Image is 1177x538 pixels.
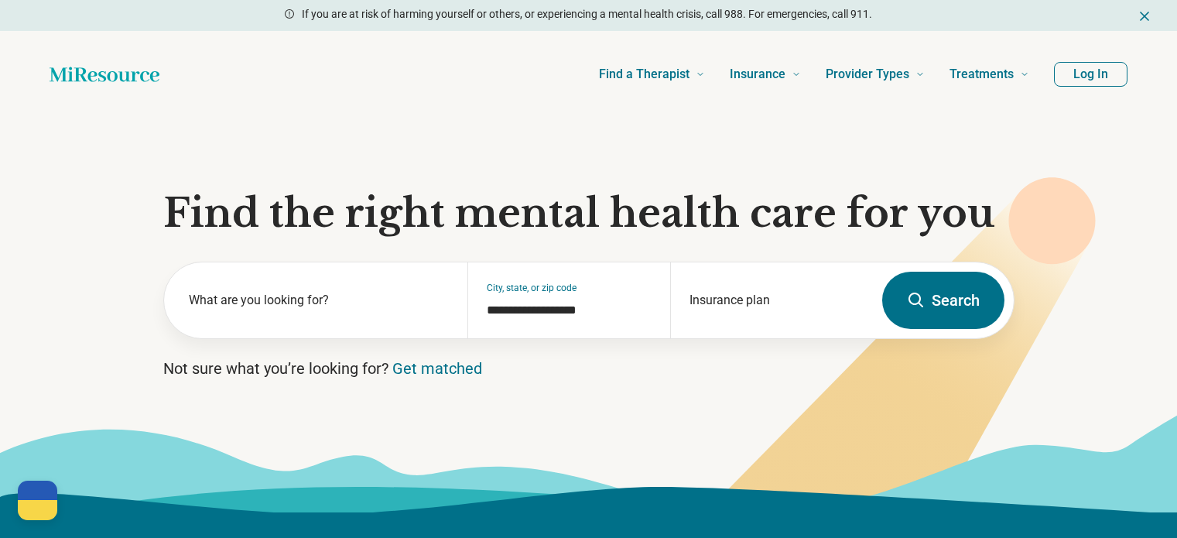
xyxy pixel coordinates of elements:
h1: Find the right mental health care for you [163,190,1014,237]
span: Provider Types [826,63,909,85]
a: Get matched [392,359,482,378]
button: Dismiss [1137,6,1152,25]
p: Not sure what you’re looking for? [163,358,1014,379]
a: Provider Types [826,43,925,105]
p: If you are at risk of harming yourself or others, or experiencing a mental health crisis, call 98... [302,6,872,22]
span: Treatments [949,63,1014,85]
label: What are you looking for? [189,291,450,310]
a: Treatments [949,43,1029,105]
button: Log In [1054,62,1127,87]
span: Find a Therapist [599,63,689,85]
span: Insurance [730,63,785,85]
a: Find a Therapist [599,43,705,105]
button: Search [882,272,1004,329]
a: Home page [50,59,159,90]
a: Insurance [730,43,801,105]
